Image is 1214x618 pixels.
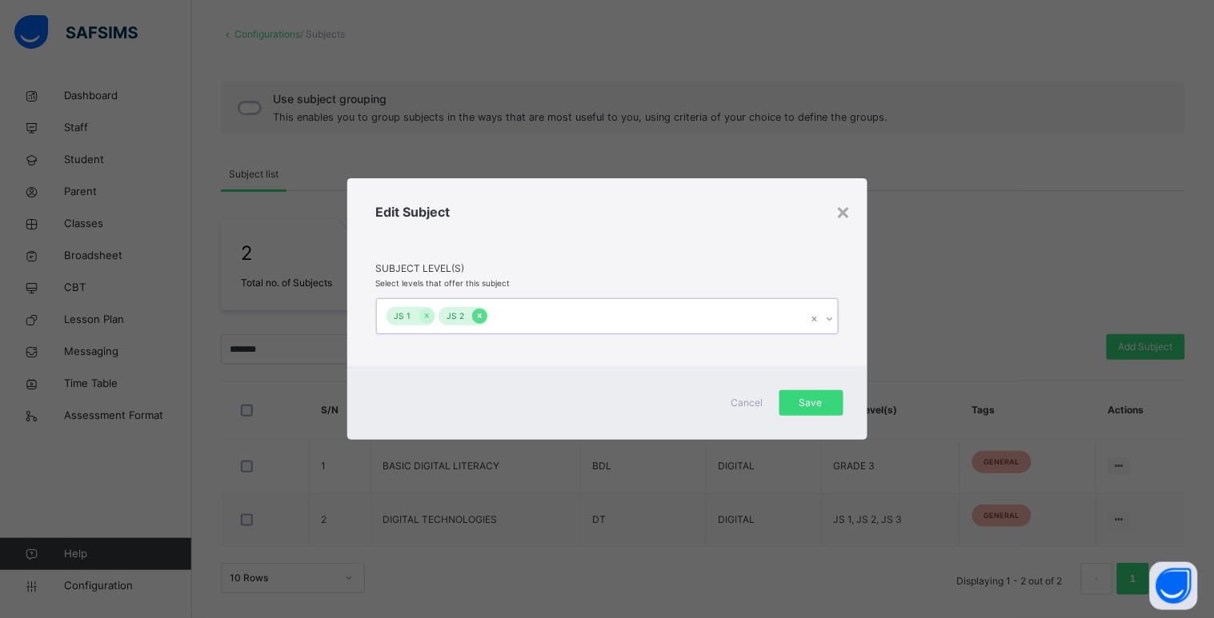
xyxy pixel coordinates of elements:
div: × [836,194,851,228]
button: Open asap [1150,562,1198,610]
span: Save [791,396,831,410]
span: Cancel [728,396,767,410]
span: Select levels that offer this subject [376,278,511,288]
div: JS 2 [439,307,472,325]
span: Edit Subject [376,204,451,220]
span: Subject Level(s) [376,261,839,276]
div: JS 1 [387,307,419,325]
